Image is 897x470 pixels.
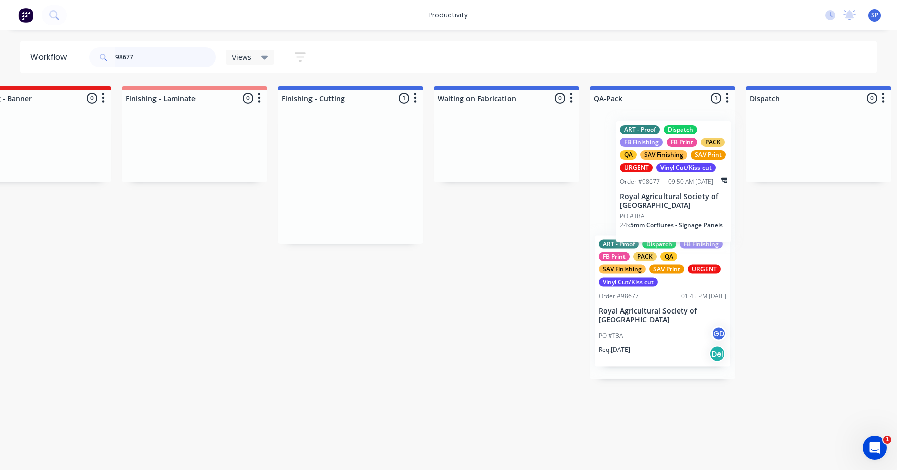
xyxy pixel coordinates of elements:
span: Views [232,52,251,62]
span: SP [871,11,878,20]
img: Factory [18,8,33,23]
input: Search for orders... [115,47,216,67]
span: 1 [883,436,891,444]
div: Workflow [30,51,72,63]
iframe: Intercom live chat [863,436,887,460]
div: productivity [424,8,473,23]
